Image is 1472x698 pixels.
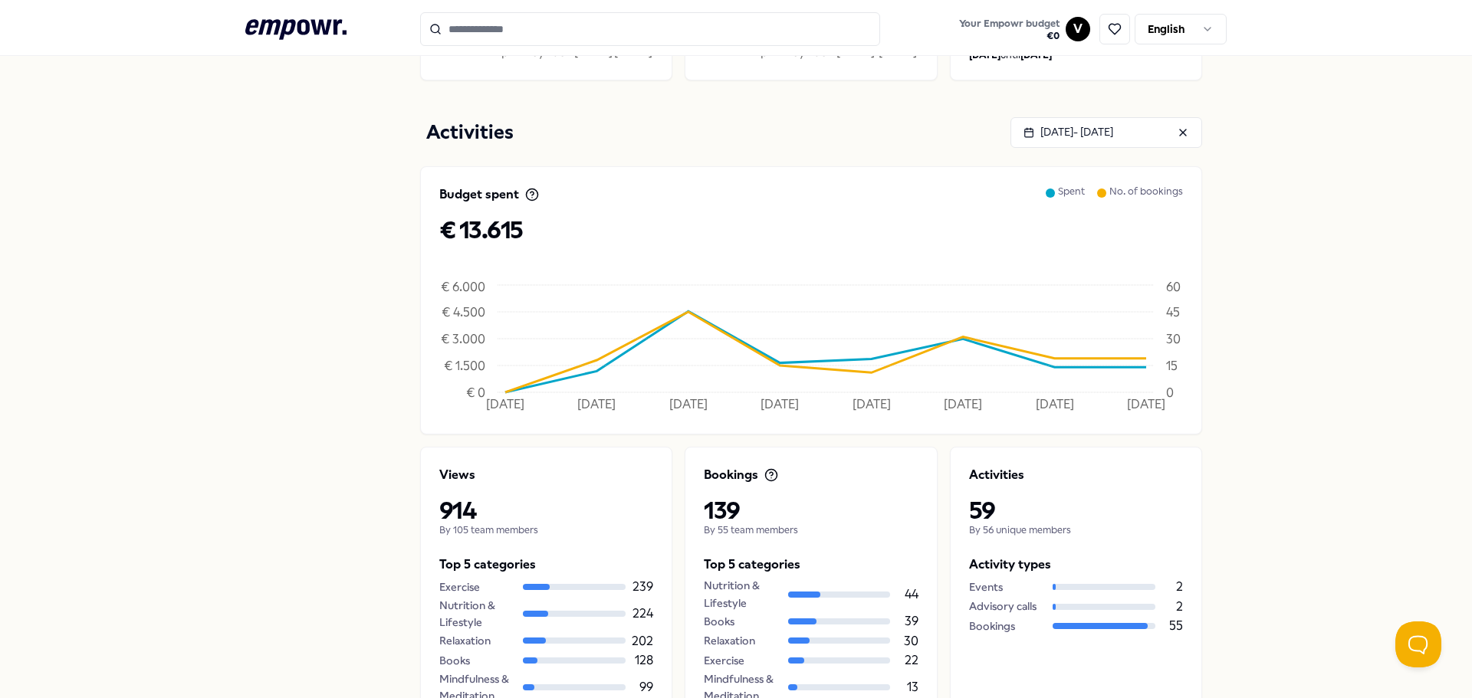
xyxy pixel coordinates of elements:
tspan: [DATE] [577,397,616,411]
p: 59 [969,496,1183,524]
tspan: 30 [1166,331,1181,346]
p: 44 [905,585,918,605]
p: Top 5 categories [704,555,918,575]
div: Bookings [969,618,1043,634]
p: Activities [426,117,514,148]
div: Books [704,613,778,630]
tspan: € 0 [466,385,485,399]
tspan: [DATE] [574,44,613,59]
p: 128 [635,650,653,670]
tspan: 15 [1166,358,1178,372]
p: 99 [639,677,653,697]
b: [DATE] [1020,49,1052,61]
tspan: [DATE] [944,397,982,411]
input: Search for products, categories or subcategories [420,12,880,46]
div: Exercise [704,652,778,669]
div: Relaxation [704,632,778,649]
p: 239 [632,577,653,597]
iframe: Help Scout Beacon - Open [1395,621,1441,667]
p: 2 [1176,577,1183,597]
p: Bookings [704,466,758,484]
p: Views [439,466,475,484]
tspan: [DATE] [486,397,524,411]
p: By 56 unique members [969,524,1183,536]
div: Exercise [439,578,514,595]
tspan: [DATE] [1036,397,1074,411]
tspan: [DATE] [614,44,652,59]
p: Activity types [969,555,1183,575]
tspan: 45 [1166,304,1180,319]
p: 914 [439,496,653,524]
p: 2 [1176,597,1183,617]
p: 224 [632,604,653,624]
tspan: Apr [752,44,774,59]
tspan: 0 [1166,385,1174,399]
p: 30 [904,631,918,651]
div: [DATE] - [DATE] [1024,123,1113,140]
p: 22 [905,650,918,670]
tspan: May [521,44,545,59]
p: 202 [632,631,653,651]
tspan: 60 [1166,280,1181,294]
tspan: [DATE] [836,44,875,59]
tspan: [DATE] [1127,397,1165,411]
tspan: Apr [493,44,514,59]
tspan: € 6.000 [441,280,485,294]
div: Events [969,578,1043,595]
p: 139 [704,496,918,524]
p: Budget spent [439,185,519,204]
p: 13 [907,677,918,697]
p: 39 [905,611,918,631]
p: No. of bookings [1109,185,1183,216]
span: € 0 [959,30,1060,42]
tspan: [DATE] [669,397,708,411]
p: Top 5 categories [439,555,653,575]
div: Books [439,652,514,669]
p: By 55 team members [704,524,918,536]
div: Nutrition & Lifestyle [704,577,778,611]
tspan: [DATE] [879,44,917,59]
tspan: € 3.000 [441,331,485,346]
button: Your Empowr budget€0 [956,15,1063,45]
tspan: Jun [554,44,573,59]
div: Advisory calls [969,598,1043,614]
tspan: [DATE] [761,397,799,411]
tspan: [DATE] [853,397,891,411]
button: V [1066,17,1090,41]
a: Your Empowr budget€0 [953,13,1066,45]
p: By 105 team members [439,524,653,536]
p: 55 [1169,616,1183,636]
tspan: Jun [815,44,834,59]
tspan: € 4.500 [442,304,485,319]
p: Spent [1058,185,1085,216]
b: [DATE] [969,49,1001,61]
span: Your Empowr budget [959,18,1060,30]
p: € 13.615 [439,216,1183,244]
div: Nutrition & Lifestyle [439,597,514,631]
p: Activities [969,466,1024,484]
tspan: May [782,44,806,59]
div: Relaxation [439,632,514,649]
button: [DATE]- [DATE] [1010,117,1202,148]
tspan: € 1.500 [444,358,485,372]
